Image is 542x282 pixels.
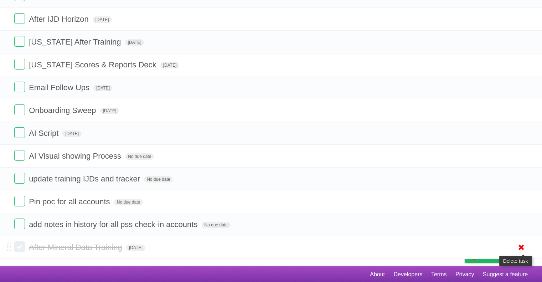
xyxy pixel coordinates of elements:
a: About [370,268,385,281]
span: Onboarding Sweep [29,106,98,115]
label: Done [14,219,25,229]
label: Done [14,241,25,252]
span: After Mineral Data Training [29,243,124,252]
label: Done [14,173,25,184]
span: [DATE] [93,16,112,23]
span: [DATE] [125,39,144,46]
label: Done [14,104,25,115]
span: Buy me a coffee [480,250,524,262]
a: Terms [431,268,447,281]
span: [DATE] [160,62,180,68]
label: Done [14,196,25,206]
label: Done [14,59,25,70]
span: [US_STATE] Scores & Reports Deck [29,60,158,69]
span: Pin poc for all accounts [29,197,112,206]
label: Done [14,13,25,24]
label: Done [14,127,25,138]
span: add notes in history for all pss check-in accounts [29,220,199,229]
span: [DATE] [93,85,113,91]
span: update training IJDs and tracker [29,174,142,183]
span: AI Visual showing Process [29,152,123,160]
a: Suggest a feature [483,268,528,281]
span: [DATE] [100,108,119,114]
label: Done [14,36,25,47]
label: Done [14,82,25,92]
span: After IJD Horizon [29,15,91,24]
span: Email Follow Ups [29,83,91,92]
span: No due date [114,199,143,205]
label: Done [14,150,25,161]
span: [US_STATE] After Training [29,37,123,46]
span: No due date [202,222,231,228]
a: Privacy [455,268,474,281]
span: No due date [144,176,173,183]
a: Developers [393,268,422,281]
span: [DATE] [62,130,82,137]
span: No due date [125,153,154,160]
span: AI Script [29,129,60,138]
span: [DATE] [126,245,145,251]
